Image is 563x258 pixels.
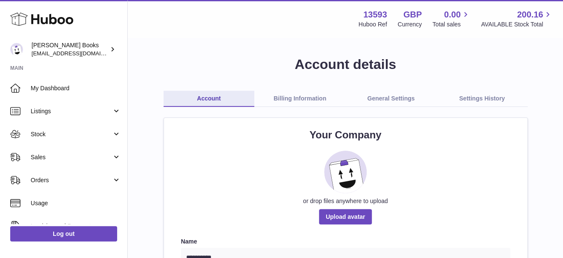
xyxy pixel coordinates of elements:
div: Huboo Ref [359,20,387,29]
span: Upload avatar [319,209,372,224]
h2: Your Company [181,128,510,142]
span: My Dashboard [31,84,121,92]
strong: GBP [403,9,422,20]
a: 0.00 Total sales [432,9,470,29]
div: [PERSON_NAME] Books [32,41,108,57]
span: Usage [31,199,121,207]
a: General Settings [345,91,437,107]
h1: Account details [141,55,549,74]
label: Name [181,238,510,246]
img: placeholder_image.svg [324,151,367,193]
span: Orders [31,176,112,184]
span: AVAILABLE Stock Total [481,20,553,29]
span: Listings [31,107,112,115]
span: Sales [31,153,112,161]
strong: 13593 [363,9,387,20]
a: Billing Information [254,91,345,107]
a: Log out [10,226,117,241]
span: 200.16 [517,9,543,20]
img: info@troybooks.co.uk [10,43,23,56]
a: 200.16 AVAILABLE Stock Total [481,9,553,29]
span: Stock [31,130,112,138]
div: Currency [398,20,422,29]
a: Settings History [437,91,528,107]
span: Invoicing and Payments [31,222,112,230]
span: Total sales [432,20,470,29]
div: or drop files anywhere to upload [181,197,510,205]
span: 0.00 [444,9,461,20]
a: Account [164,91,255,107]
span: [EMAIL_ADDRESS][DOMAIN_NAME] [32,50,125,57]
